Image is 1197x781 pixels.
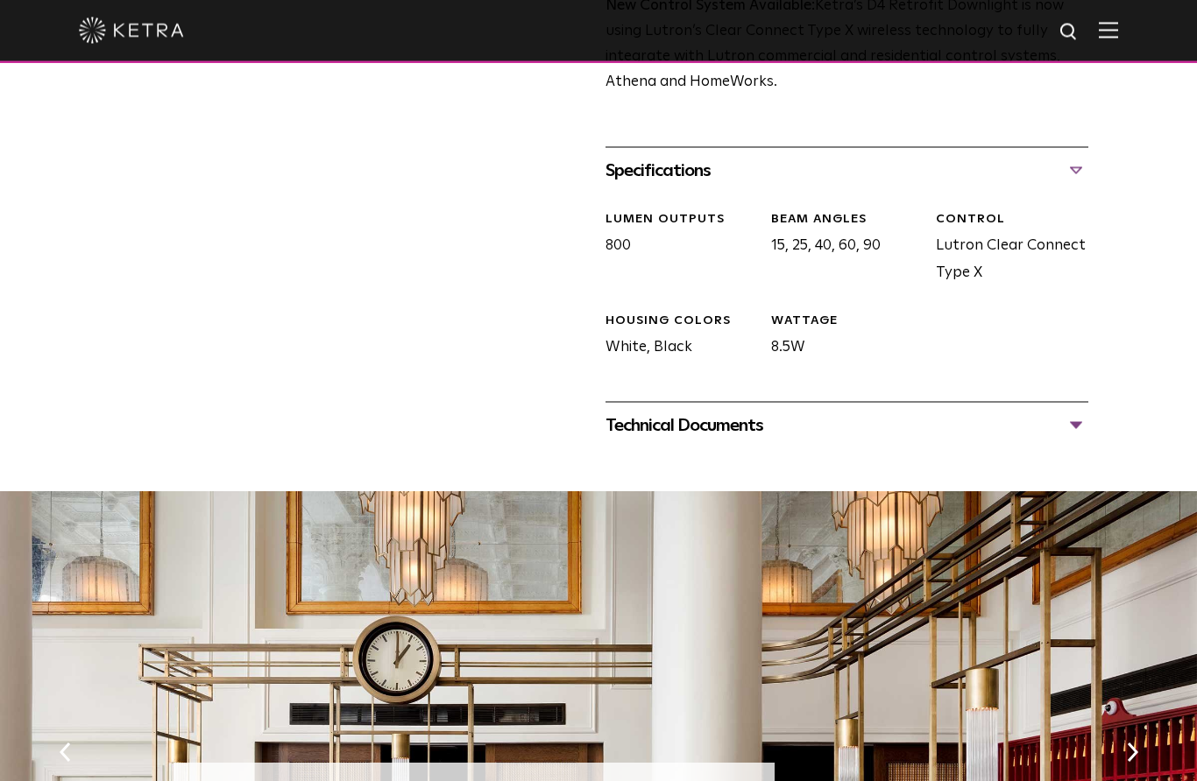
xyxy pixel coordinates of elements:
div: 8.5W [758,313,924,361]
div: Specifications [606,157,1088,185]
img: search icon [1059,22,1080,44]
div: Technical Documents [606,412,1088,440]
img: ketra-logo-2019-white [79,18,184,44]
div: White, Black [592,313,758,361]
div: Beam Angles [771,211,924,229]
div: LUMEN OUTPUTS [606,211,758,229]
img: Hamburger%20Nav.svg [1099,22,1118,39]
div: 800 [592,211,758,286]
button: Previous [56,742,74,764]
div: Lutron Clear Connect Type X [923,211,1088,286]
div: CONTROL [936,211,1088,229]
div: WATTAGE [771,313,924,330]
div: 15, 25, 40, 60, 90 [758,211,924,286]
button: Next [1123,742,1141,764]
div: HOUSING COLORS [606,313,758,330]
